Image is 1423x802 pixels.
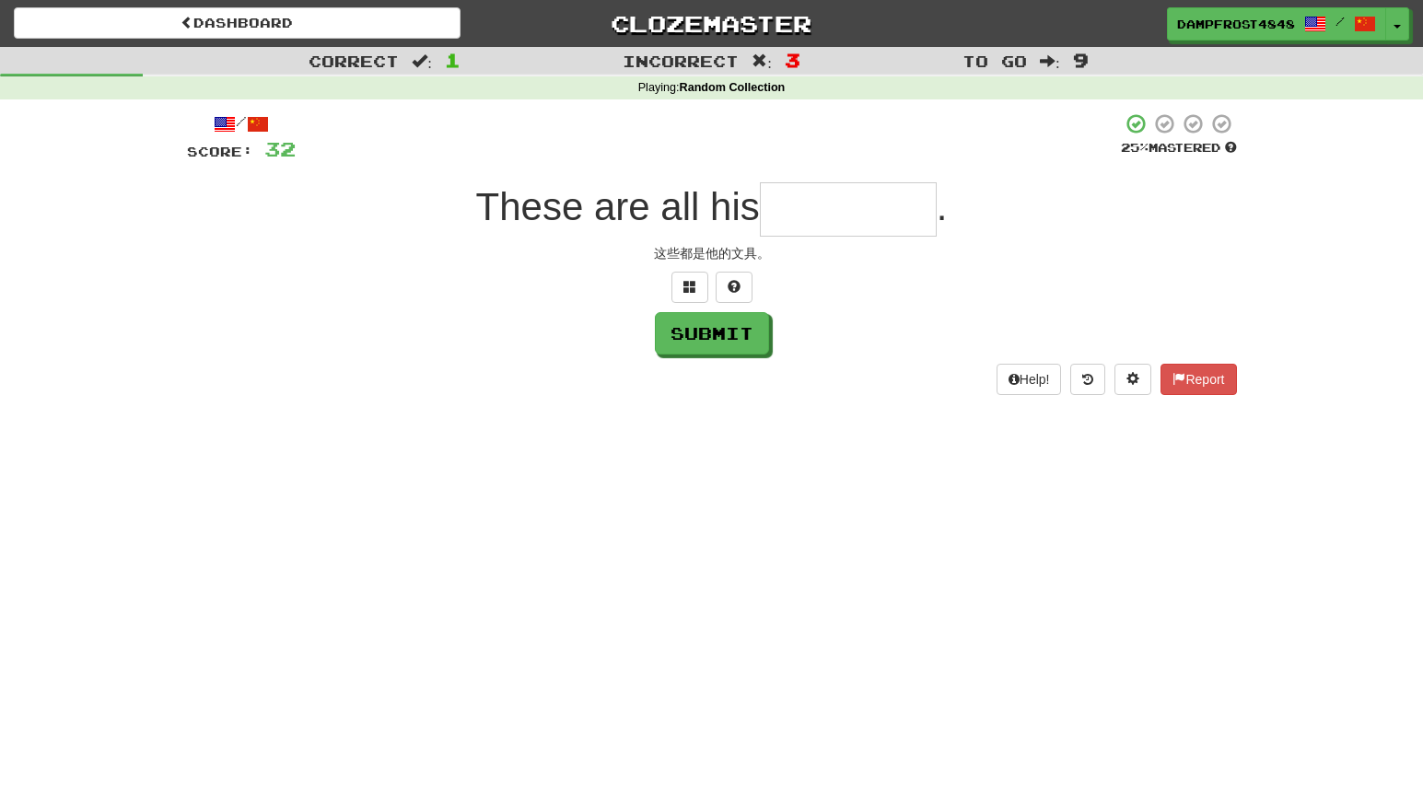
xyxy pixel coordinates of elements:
button: Report [1161,364,1236,395]
button: Round history (alt+y) [1070,364,1105,395]
button: Switch sentence to multiple choice alt+p [671,272,708,303]
span: Incorrect [623,52,739,70]
span: 1 [445,49,461,71]
span: 9 [1073,49,1089,71]
span: / [1336,15,1345,28]
span: 32 [264,137,296,160]
span: Score: [187,144,253,159]
div: Mastered [1121,140,1237,157]
a: Clozemaster [488,7,935,40]
button: Single letter hint - you only get 1 per sentence and score half the points! alt+h [716,272,752,303]
strong: Random Collection [680,81,786,94]
span: These are all his [476,185,760,228]
div: 这些都是他的文具。 [187,244,1237,262]
span: Correct [309,52,399,70]
a: Dashboard [14,7,461,39]
span: DampFrost4848 [1177,16,1295,32]
span: : [412,53,432,69]
button: Submit [655,312,769,355]
a: DampFrost4848 / [1167,7,1386,41]
span: : [1040,53,1060,69]
span: To go [962,52,1027,70]
span: 3 [785,49,800,71]
span: : [752,53,772,69]
button: Help! [997,364,1062,395]
span: . [937,185,948,228]
span: 25 % [1121,140,1149,155]
div: / [187,112,296,135]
